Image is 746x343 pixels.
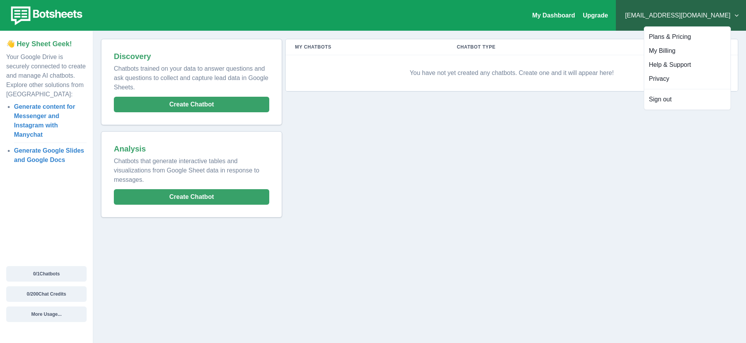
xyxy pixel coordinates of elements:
a: Generate Google Slides and Google Docs [14,147,84,163]
p: Chatbots trained on your data to answer questions and ask questions to collect and capture lead d... [114,61,269,92]
p: 👋 Hey Sheet Geek! [6,39,87,49]
th: Actions [616,39,738,55]
button: 0/200Chat Credits [6,286,87,302]
img: botsheets-logo.png [6,5,85,26]
button: Plans & Pricing [644,30,730,44]
button: Sign out [644,92,730,106]
button: Privacy [644,72,730,86]
th: Chatbot Type [448,39,617,55]
button: Create Chatbot [114,189,269,205]
a: Generate content for Messenger and Instagram with Manychat [14,103,75,138]
button: More Usage... [6,306,87,322]
button: 0/1Chatbots [6,266,87,282]
button: Create Chatbot [114,97,269,112]
a: Upgrade [583,12,608,19]
p: Chatbots that generate interactive tables and visualizations from Google Sheet data in response t... [114,153,269,185]
a: My Dashboard [532,12,575,19]
button: Help & Support [644,58,730,72]
h2: Discovery [114,52,269,61]
h2: Analysis [114,144,269,153]
p: You have not yet created any chatbots. Create one and it will appear here! [295,61,729,85]
p: Your Google Drive is securely connected to create and manage AI chatbots. Explore other solutions... [6,49,87,99]
th: My Chatbots [286,39,447,55]
button: My Billing [644,44,730,58]
button: [EMAIL_ADDRESS][DOMAIN_NAME] [622,8,740,23]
